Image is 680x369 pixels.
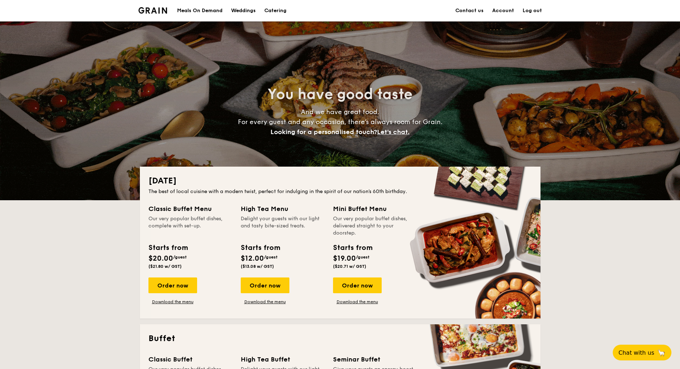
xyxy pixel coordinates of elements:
[333,277,382,293] div: Order now
[148,277,197,293] div: Order now
[268,86,412,103] span: You have good taste
[377,128,410,136] span: Let's chat.
[148,333,532,344] h2: Buffet
[241,204,324,214] div: High Tea Menu
[241,354,324,364] div: High Tea Buffet
[657,349,666,357] span: 🦙
[270,128,377,136] span: Looking for a personalised touch?
[618,349,654,356] span: Chat with us
[238,108,442,136] span: And we have great food. For every guest and any occasion, there’s always room for Grain.
[333,354,417,364] div: Seminar Buffet
[241,242,280,253] div: Starts from
[148,354,232,364] div: Classic Buffet
[241,277,289,293] div: Order now
[148,254,173,263] span: $20.00
[148,215,232,237] div: Our very popular buffet dishes, complete with set-up.
[264,255,278,260] span: /guest
[241,215,324,237] div: Delight your guests with our light and tasty bite-sized treats.
[333,204,417,214] div: Mini Buffet Menu
[356,255,370,260] span: /guest
[148,204,232,214] div: Classic Buffet Menu
[148,175,532,187] h2: [DATE]
[333,299,382,305] a: Download the menu
[333,254,356,263] span: $19.00
[148,264,182,269] span: ($21.80 w/ GST)
[241,254,264,263] span: $12.00
[333,215,417,237] div: Our very popular buffet dishes, delivered straight to your doorstep.
[138,7,167,14] a: Logotype
[241,299,289,305] a: Download the menu
[138,7,167,14] img: Grain
[148,242,187,253] div: Starts from
[333,242,372,253] div: Starts from
[241,264,274,269] span: ($13.08 w/ GST)
[148,299,197,305] a: Download the menu
[173,255,187,260] span: /guest
[613,345,671,360] button: Chat with us🦙
[148,188,532,195] div: The best of local cuisine with a modern twist, perfect for indulging in the spirit of our nation’...
[333,264,366,269] span: ($20.71 w/ GST)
